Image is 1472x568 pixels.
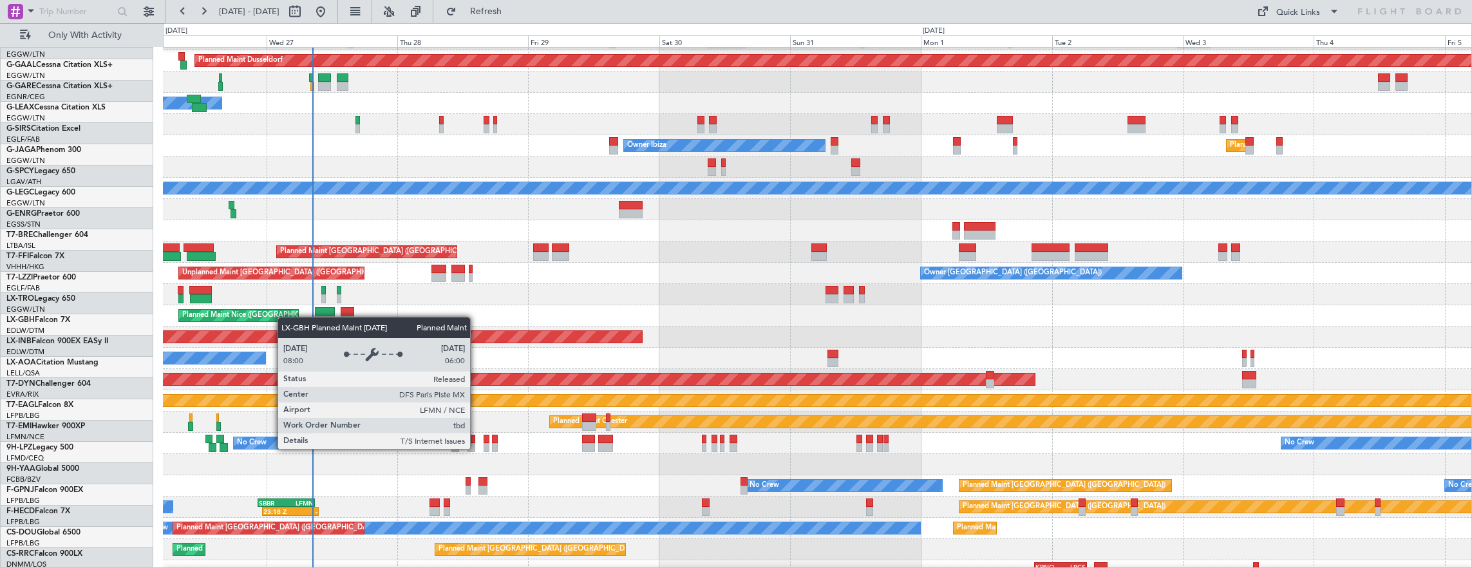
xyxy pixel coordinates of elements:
[290,507,317,515] div: -
[6,198,45,208] a: EGGW/LTN
[1314,35,1444,47] div: Thu 4
[750,476,779,495] div: No Crew
[6,92,45,102] a: EGNR/CEG
[440,1,517,22] button: Refresh
[1230,136,1433,155] div: Planned Maint [GEOGRAPHIC_DATA] ([GEOGRAPHIC_DATA])
[6,422,32,430] span: T7-EMI
[6,326,44,336] a: EDLW/DTM
[39,2,113,21] input: Trip Number
[6,538,40,548] a: LFPB/LBG
[263,507,290,515] div: 23:18 Z
[6,380,35,388] span: T7-DYN
[6,422,85,430] a: T7-EMIHawker 900XP
[33,31,136,40] span: Only With Activity
[6,167,75,175] a: G-SPCYLegacy 650
[6,401,38,409] span: T7-EAGL
[6,189,75,196] a: G-LEGCLegacy 600
[6,231,88,239] a: T7-BREChallenger 604
[6,61,36,69] span: G-GAAL
[6,507,35,515] span: F-HECD
[923,26,945,37] div: [DATE]
[6,401,73,409] a: T7-EAGLFalcon 8X
[6,496,40,506] a: LFPB/LBG
[6,231,33,239] span: T7-BRE
[6,295,75,303] a: LX-TROLegacy 650
[790,35,921,47] div: Sun 31
[6,380,91,388] a: T7-DYNChallenger 604
[528,35,659,47] div: Fri 29
[627,136,666,155] div: Owner Ibiza
[135,35,266,47] div: Tue 26
[553,412,627,431] div: Planned Maint Chester
[6,220,41,229] a: EGSS/STN
[659,35,790,47] div: Sat 30
[6,156,45,166] a: EGGW/LTN
[6,283,40,293] a: EGLF/FAB
[963,476,1165,495] div: Planned Maint [GEOGRAPHIC_DATA] ([GEOGRAPHIC_DATA])
[6,475,41,484] a: FCBB/BZV
[6,359,36,366] span: LX-AOA
[1052,35,1183,47] div: Tue 2
[6,82,113,90] a: G-GARECessna Citation XLS+
[6,444,73,451] a: 9H-LPZLegacy 500
[6,135,40,144] a: EGLF/FAB
[6,82,36,90] span: G-GARE
[259,499,286,507] div: SBBR
[957,518,1160,538] div: Planned Maint [GEOGRAPHIC_DATA] ([GEOGRAPHIC_DATA])
[6,177,41,187] a: LGAV/ATH
[6,465,35,473] span: 9H-YAA
[6,61,113,69] a: G-GAALCessna Citation XLS+
[6,50,45,59] a: EGGW/LTN
[6,507,70,515] a: F-HECDFalcon 7X
[6,125,80,133] a: G-SIRSCitation Excel
[6,359,99,366] a: LX-AOACitation Mustang
[6,453,44,463] a: LFMD/CEQ
[176,540,379,559] div: Planned Maint [GEOGRAPHIC_DATA] ([GEOGRAPHIC_DATA])
[219,6,279,17] span: [DATE] - [DATE]
[6,167,34,175] span: G-SPCY
[6,316,35,324] span: LX-GBH
[924,263,1102,283] div: Owner [GEOGRAPHIC_DATA] ([GEOGRAPHIC_DATA])
[397,35,528,47] div: Thu 28
[6,529,80,536] a: CS-DOUGlobal 6500
[1183,35,1314,47] div: Wed 3
[6,210,80,218] a: G-ENRGPraetor 600
[182,263,394,283] div: Unplanned Maint [GEOGRAPHIC_DATA] ([GEOGRAPHIC_DATA])
[6,337,32,345] span: LX-INB
[6,113,45,123] a: EGGW/LTN
[6,104,106,111] a: G-LEAXCessna Citation XLS
[6,189,34,196] span: G-LEGC
[1285,433,1314,453] div: No Crew
[6,146,36,154] span: G-JAGA
[6,210,37,218] span: G-ENRG
[6,104,34,111] span: G-LEAX
[6,316,70,324] a: LX-GBHFalcon 7X
[963,497,1165,516] div: Planned Maint [GEOGRAPHIC_DATA] ([GEOGRAPHIC_DATA])
[459,7,513,16] span: Refresh
[267,35,397,47] div: Wed 27
[6,252,29,260] span: T7-FFI
[237,433,267,453] div: No Crew
[6,274,76,281] a: T7-LZZIPraetor 600
[286,499,313,507] div: LFMN
[1276,6,1320,19] div: Quick Links
[14,25,140,46] button: Only With Activity
[6,529,37,536] span: CS-DOU
[6,252,64,260] a: T7-FFIFalcon 7X
[182,306,326,325] div: Planned Maint Nice ([GEOGRAPHIC_DATA])
[6,125,31,133] span: G-SIRS
[921,35,1052,47] div: Mon 1
[6,486,34,494] span: F-GPNJ
[6,411,40,421] a: LFPB/LBG
[6,486,83,494] a: F-GPNJFalcon 900EX
[6,337,108,345] a: LX-INBFalcon 900EX EASy II
[6,295,34,303] span: LX-TRO
[6,465,79,473] a: 9H-YAAGlobal 5000
[6,444,32,451] span: 9H-LPZ
[6,71,45,80] a: EGGW/LTN
[6,550,34,558] span: CS-RRC
[6,517,40,527] a: LFPB/LBG
[6,550,82,558] a: CS-RRCFalcon 900LX
[6,274,33,281] span: T7-LZZI
[6,241,35,251] a: LTBA/ISL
